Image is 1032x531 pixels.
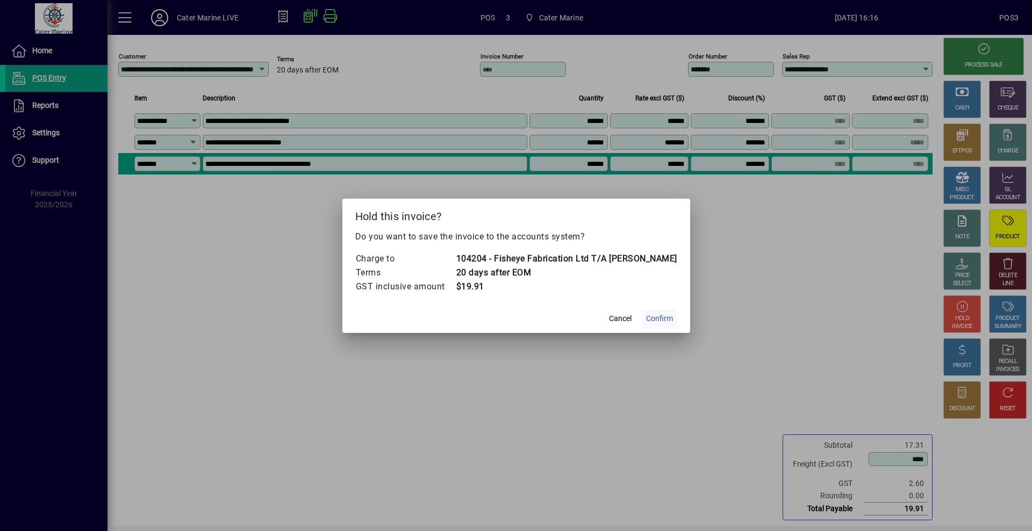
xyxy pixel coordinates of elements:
td: 20 days after EOM [456,266,677,280]
td: GST inclusive amount [355,280,456,294]
h2: Hold this invoice? [342,199,690,230]
td: $19.91 [456,280,677,294]
td: Terms [355,266,456,280]
p: Do you want to save the invoice to the accounts system? [355,230,677,243]
span: Cancel [609,313,632,324]
td: Charge to [355,252,456,266]
button: Cancel [603,309,637,329]
button: Confirm [642,309,677,329]
td: 104204 - Fisheye Fabrication Ltd T/A [PERSON_NAME] [456,252,677,266]
span: Confirm [646,313,673,324]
